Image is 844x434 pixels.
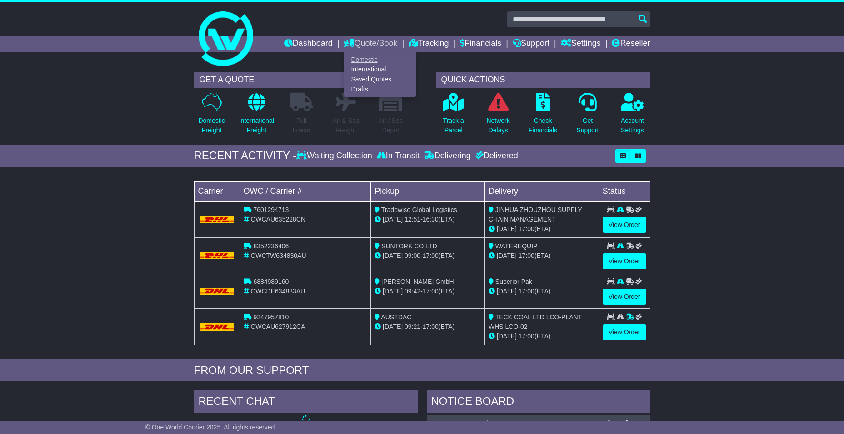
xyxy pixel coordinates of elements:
[497,225,517,232] span: [DATE]
[519,252,534,259] span: 17:00
[423,323,439,330] span: 17:00
[145,424,277,431] span: © One World Courier 2025. All rights reserved.
[344,36,397,52] a: Quote/Book
[239,92,275,140] a: InternationalFreight
[497,252,517,259] span: [DATE]
[405,252,420,259] span: 09:00
[296,151,374,161] div: Waiting Collection
[250,288,305,295] span: OWCDE634833AU
[383,216,403,223] span: [DATE]
[375,287,481,296] div: - (ETA)
[381,278,454,285] span: [PERSON_NAME] GmbH
[383,252,403,259] span: [DATE]
[290,116,313,135] p: Full Loads
[489,313,582,330] span: TECK COAL LTD LCO-PLANT WHS LCO-02
[381,206,457,213] span: Tradewise Global Logistics
[621,116,644,135] p: Account Settings
[529,116,557,135] p: Check Financials
[253,313,289,321] span: 9247957810
[488,419,534,427] span: S50532 OCART
[489,287,595,296] div: (ETA)
[253,242,289,250] span: 8352236406
[194,364,650,377] div: FROM OUR SUPPORT
[194,390,418,415] div: RECENT CHAT
[383,288,403,295] span: [DATE]
[489,206,582,223] span: JINHUA ZHOUZHOU SUPPLY CHAIN MANAGEMENT
[250,323,305,330] span: OWCAU627912CA
[608,419,645,427] div: [DATE] 12:08
[239,116,274,135] p: International Freight
[576,92,599,140] a: GetSupport
[497,288,517,295] span: [DATE]
[405,323,420,330] span: 09:21
[489,224,595,234] div: (ETA)
[620,92,644,140] a: AccountSettings
[603,217,646,233] a: View Order
[375,322,481,332] div: - (ETA)
[495,278,532,285] span: Superior Pak
[436,72,650,88] div: QUICK ACTIONS
[423,216,439,223] span: 16:30
[576,116,599,135] p: Get Support
[383,323,403,330] span: [DATE]
[253,206,289,213] span: 7601294713
[250,216,305,223] span: OWCAU635228CN
[443,92,464,140] a: Track aParcel
[375,251,481,261] div: - (ETA)
[486,92,510,140] a: NetworkDelays
[519,225,534,232] span: 17:00
[381,242,437,250] span: SUNTORK CO LTD
[431,419,646,427] div: ( )
[194,181,240,201] td: Carrier
[423,252,439,259] span: 17:00
[194,72,409,88] div: GET A QUOTE
[284,36,333,52] a: Dashboard
[460,36,501,52] a: Financials
[371,181,485,201] td: Pickup
[344,65,416,75] a: International
[443,116,464,135] p: Track a Parcel
[497,333,517,340] span: [DATE]
[427,390,650,415] div: NOTICE BOARD
[473,151,518,161] div: Delivered
[603,289,646,305] a: View Order
[612,36,650,52] a: Reseller
[200,252,234,259] img: DHL.png
[422,151,473,161] div: Delivering
[250,252,306,259] span: OWCTW634830AU
[495,242,538,250] span: WATEREQUIP
[253,278,289,285] span: 6884989160
[381,313,411,321] span: AUSTDAC
[599,181,650,201] td: Status
[333,116,360,135] p: Air & Sea Freight
[603,253,646,269] a: View Order
[198,116,225,135] p: Domestic Freight
[379,116,403,135] p: Air / Sea Depot
[561,36,601,52] a: Settings
[409,36,449,52] a: Tracking
[200,323,234,331] img: DHL.png
[194,149,297,162] div: RECENT ACTIVITY -
[486,116,509,135] p: Network Delays
[200,216,234,223] img: DHL.png
[519,333,534,340] span: 17:00
[405,288,420,295] span: 09:42
[603,324,646,340] a: View Order
[344,84,416,94] a: Drafts
[198,92,225,140] a: DomesticFreight
[200,288,234,295] img: DHL.png
[405,216,420,223] span: 12:51
[375,151,422,161] div: In Transit
[519,288,534,295] span: 17:00
[423,288,439,295] span: 17:00
[513,36,549,52] a: Support
[344,52,416,97] div: Quote/Book
[431,419,486,427] a: OWCAU627912CA
[528,92,558,140] a: CheckFinancials
[344,75,416,85] a: Saved Quotes
[489,332,595,341] div: (ETA)
[375,215,481,224] div: - (ETA)
[489,251,595,261] div: (ETA)
[484,181,599,201] td: Delivery
[344,55,416,65] a: Domestic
